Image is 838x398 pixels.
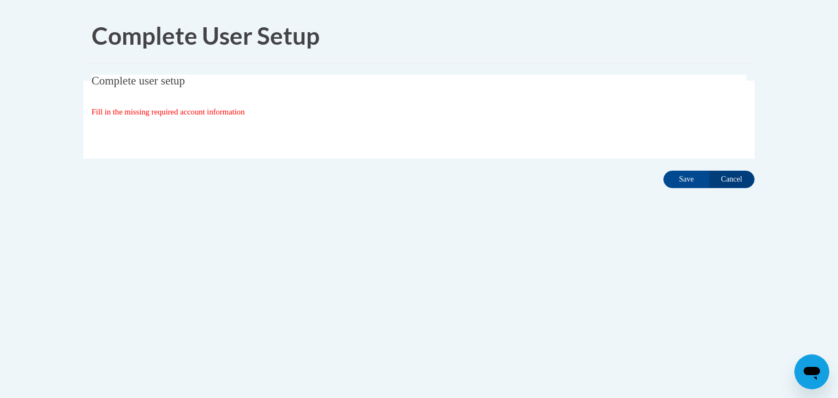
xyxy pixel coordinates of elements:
input: Cancel [709,171,755,188]
input: Save [663,171,709,188]
span: Complete User Setup [92,21,320,50]
span: Fill in the missing required account information [92,107,245,116]
iframe: Button to launch messaging window [794,354,829,389]
span: Complete user setup [92,74,185,87]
